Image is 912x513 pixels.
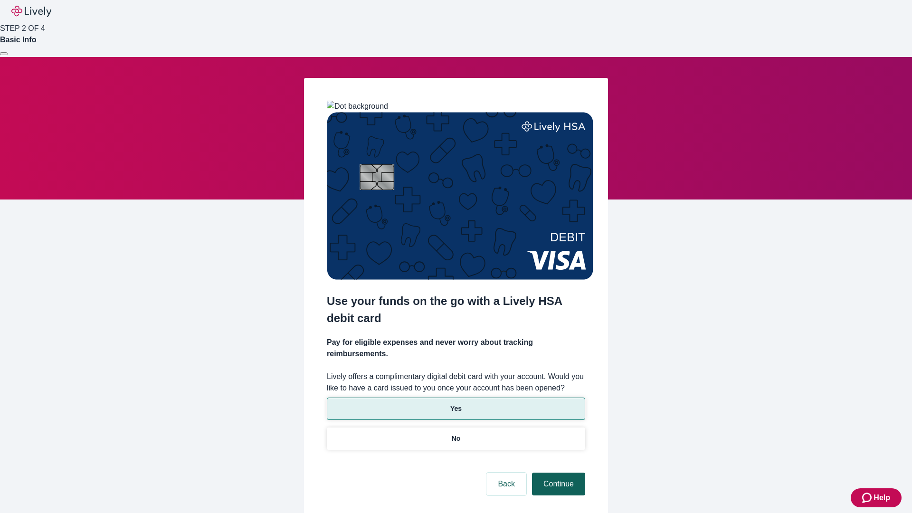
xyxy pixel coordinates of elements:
[874,492,890,503] span: Help
[450,404,462,414] p: Yes
[11,6,51,17] img: Lively
[486,473,526,495] button: Back
[327,371,585,394] label: Lively offers a complimentary digital debit card with your account. Would you like to have a card...
[532,473,585,495] button: Continue
[327,112,593,280] img: Debit card
[327,337,585,360] h4: Pay for eligible expenses and never worry about tracking reimbursements.
[862,492,874,503] svg: Zendesk support icon
[452,434,461,444] p: No
[327,101,388,112] img: Dot background
[327,398,585,420] button: Yes
[851,488,902,507] button: Zendesk support iconHelp
[327,293,585,327] h2: Use your funds on the go with a Lively HSA debit card
[327,427,585,450] button: No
